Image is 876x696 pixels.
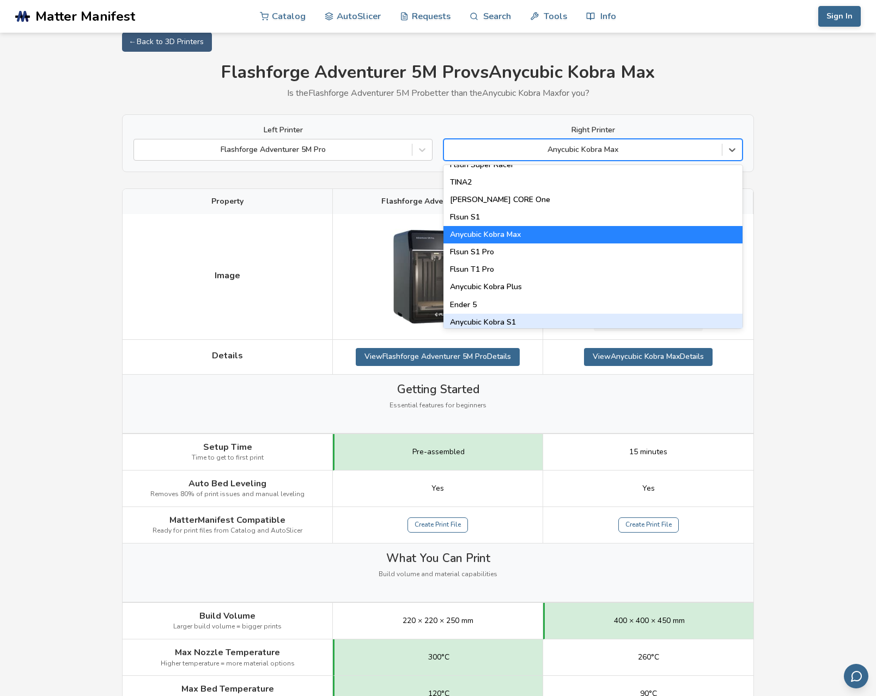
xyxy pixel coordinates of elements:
button: Send feedback via email [844,664,868,688]
span: Larger build volume = bigger prints [173,623,282,631]
div: Flsun T1 Pro [443,261,743,278]
span: Build Volume [199,611,255,621]
a: Create Print File [407,517,468,533]
span: What You Can Print [386,552,490,565]
span: Getting Started [397,383,479,396]
span: Max Bed Temperature [181,684,274,694]
div: [PERSON_NAME] CORE One [443,191,743,209]
span: Build volume and material capabilities [379,571,497,578]
span: Flashforge Adventurer 5M Pro [381,197,494,206]
a: ← Back to 3D Printers [122,32,212,52]
div: Flsun S1 [443,209,743,226]
label: Left Printer [133,126,433,135]
span: Yes [642,484,655,493]
button: Sign In [818,6,861,27]
div: TINA2 [443,174,743,191]
span: 260°C [638,653,659,662]
span: Essential features for beginners [390,402,486,410]
label: Right Printer [443,126,743,135]
span: Yes [431,484,444,493]
span: Higher temperature = more material options [161,660,295,668]
input: Anycubic Kobra MaxFlashforge Adventurer 4 Pro[PERSON_NAME] MiniQIDI X-CF ProQIDI X-Max 3QIDI X-Pl... [449,145,452,154]
a: ViewFlashforge Adventurer 5M ProDetails [356,348,520,365]
span: 15 minutes [629,448,667,456]
div: Anycubic Kobra S1 [443,314,743,331]
span: Property [211,197,244,206]
span: Auto Bed Leveling [188,479,266,489]
span: 220 × 220 × 250 mm [403,616,473,625]
h1: Flashforge Adventurer 5M Pro vs Anycubic Kobra Max [122,63,754,83]
div: Anycubic Kobra Plus [443,278,743,296]
img: Flashforge Adventurer 5M Pro [384,222,492,331]
div: Anycubic Kobra Max [443,226,743,243]
input: Flashforge Adventurer 5M Pro [139,145,142,154]
span: MatterManifest Compatible [169,515,285,525]
p: Is the Flashforge Adventurer 5M Pro better than the Anycubic Kobra Max for you? [122,88,754,98]
span: 400 × 400 × 450 mm [614,616,685,625]
span: Time to get to first print [192,454,264,462]
div: Flsun S1 Pro [443,243,743,261]
span: Image [215,271,240,280]
div: Flsun Super Racer [443,156,743,174]
a: ViewAnycubic Kobra MaxDetails [584,348,713,365]
span: Max Nozzle Temperature [175,648,280,657]
span: Ready for print files from Catalog and AutoSlicer [153,527,302,535]
span: 300°C [428,653,449,662]
span: Setup Time [203,442,252,452]
span: Matter Manifest [35,9,135,24]
span: Removes 80% of print issues and manual leveling [150,491,305,498]
a: Create Print File [618,517,679,533]
span: Details [212,351,243,361]
span: Pre-assembled [412,448,465,456]
div: Ender 5 [443,296,743,314]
